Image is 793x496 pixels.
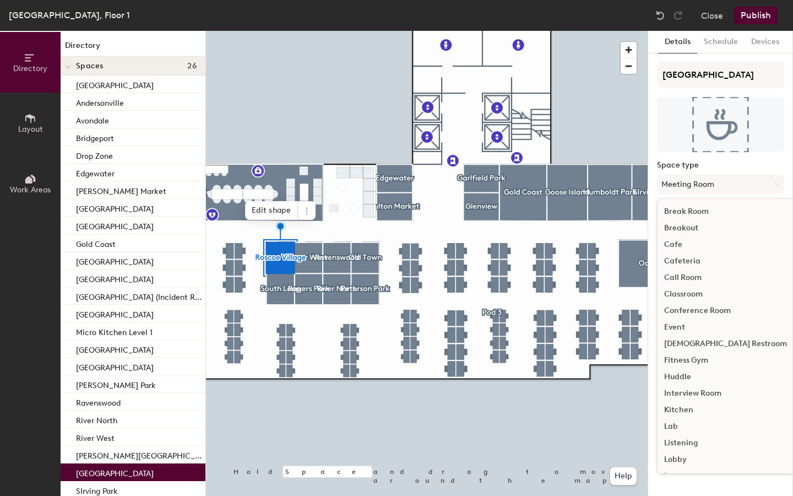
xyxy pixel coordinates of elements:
p: Gold Coast [76,236,116,249]
p: River West [76,430,115,443]
p: Ravenswood [76,395,121,408]
p: [GEOGRAPHIC_DATA] [76,254,154,267]
button: Details [658,31,697,53]
span: Directory [13,64,47,73]
button: Help [610,467,637,485]
p: [PERSON_NAME][GEOGRAPHIC_DATA] [76,448,203,461]
p: Andersonville [76,95,124,108]
h1: Directory [61,40,205,57]
p: [PERSON_NAME] Park [76,378,156,390]
p: [GEOGRAPHIC_DATA] [76,272,154,284]
p: Drop Zone [76,148,113,161]
div: [GEOGRAPHIC_DATA], Floor 1 [9,8,130,22]
img: The space named Roscoe Village [657,97,784,152]
span: 26 [187,62,197,71]
p: [GEOGRAPHIC_DATA] [76,201,154,214]
p: [GEOGRAPHIC_DATA] [76,78,154,90]
p: Bridgeport [76,131,114,143]
p: Micro Kitchen Level 1 [76,325,153,337]
p: [GEOGRAPHIC_DATA] [76,360,154,373]
p: River North [76,413,117,425]
button: Close [701,7,723,24]
img: Undo [655,10,666,21]
span: Work Areas [10,185,51,195]
span: Spaces [76,62,104,71]
p: SIrving Park [76,483,118,496]
p: Edgewater [76,166,115,179]
p: [PERSON_NAME] Market [76,184,166,196]
button: Schedule [697,31,745,53]
p: [GEOGRAPHIC_DATA] [76,466,154,478]
p: [GEOGRAPHIC_DATA] [76,307,154,320]
p: [GEOGRAPHIC_DATA] (Incident Room) [76,289,203,302]
button: Devices [745,31,786,53]
span: Layout [18,125,43,134]
p: [GEOGRAPHIC_DATA] [76,342,154,355]
span: Edit shape [245,201,298,220]
label: Space type [657,161,784,170]
p: Avondale [76,113,109,126]
img: Redo [672,10,683,21]
p: [GEOGRAPHIC_DATA] [76,219,154,231]
button: Publish [734,7,778,24]
button: Meeting Room [657,174,784,194]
